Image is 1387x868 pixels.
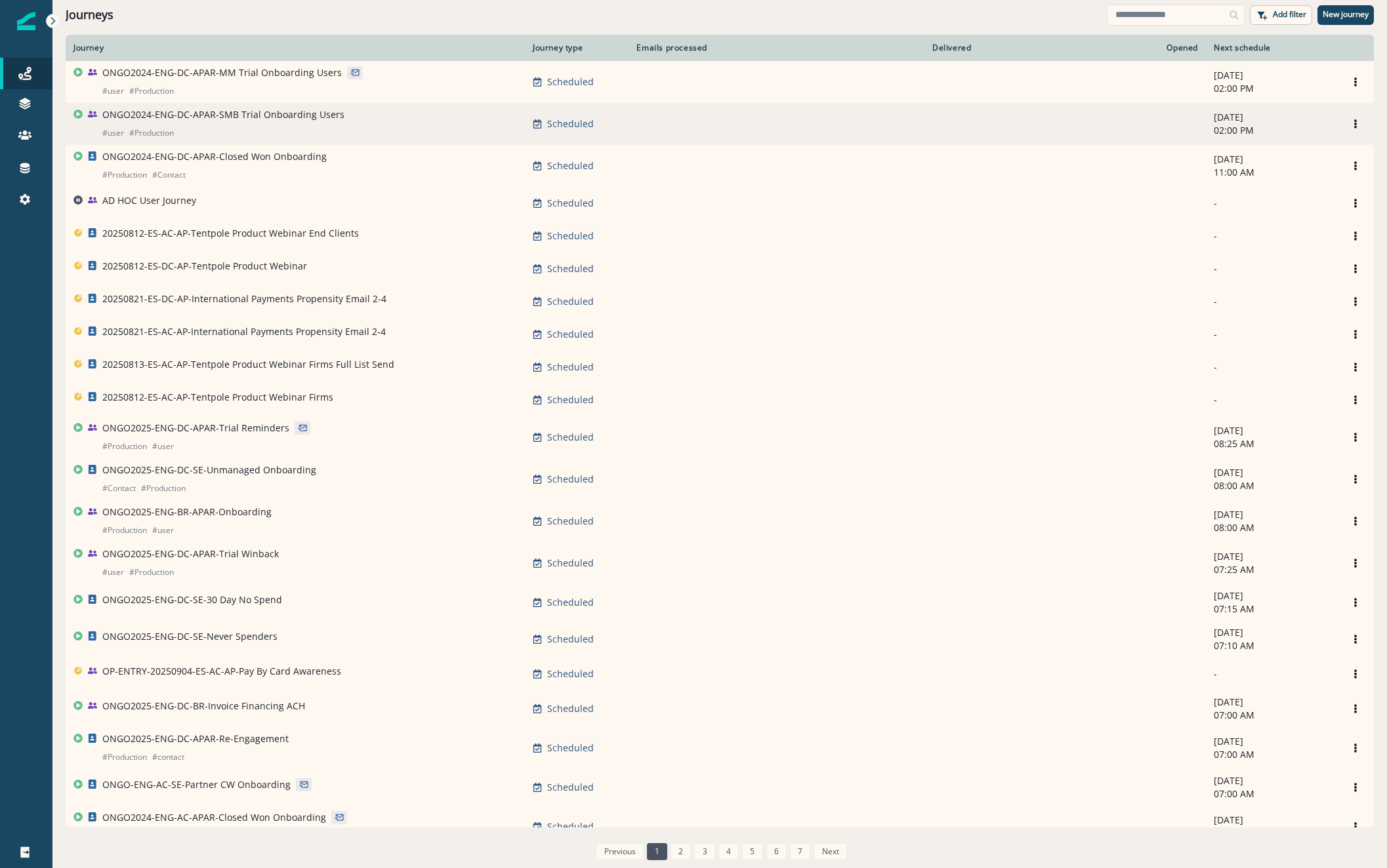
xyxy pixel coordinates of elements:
button: New journey [1317,5,1374,25]
p: # Production [129,85,174,98]
p: - [1214,361,1329,374]
a: 20250812-ES-AC-AP-Tentpole Product Webinar FirmsScheduled--Options [66,384,1374,416]
p: 08:25 AM [1214,437,1329,450]
p: Add filter [1273,10,1306,19]
a: ONGO-ENG-AC-SE-Partner CW OnboardingScheduled-[DATE]07:00 AMOptions [66,769,1374,806]
a: ONGO2025-ENG-DC-BR-Invoice Financing ACHScheduled-[DATE]07:00 AMOptions [66,690,1374,727]
p: # Production [141,482,186,495]
p: [DATE] [1214,111,1329,124]
button: Options [1345,427,1366,447]
a: Page 7 [790,843,810,860]
p: ONGO2025-ENG-DC-SE-Unmanaged Onboarding [102,464,316,477]
p: ONGO2024-ENG-DC-APAR-MM Trial Onboarding Users [102,66,342,79]
p: New journey [1323,10,1369,19]
a: Page 3 [694,843,714,860]
p: [DATE] [1214,626,1329,639]
p: Scheduled [547,515,594,528]
p: # Production [129,127,174,140]
p: 20250812-ES-AC-AP-Tentpole Product Webinar End Clients [102,227,359,240]
p: Scheduled [547,328,594,341]
p: [DATE] [1214,774,1329,787]
button: Options [1345,817,1366,837]
p: ONGO2024-ENG-AC-APAR-Closed Won Onboarding [102,811,326,824]
a: ONGO2025-ENG-BR-APAR-Onboarding#Production#userScheduled-[DATE]08:00 AMOptions [66,500,1374,542]
p: [DATE] [1214,69,1329,82]
p: 08:00 AM [1214,521,1329,534]
p: # Production [102,524,147,537]
p: ONGO2025-ENG-DC-SE-30 Day No Spend [102,593,282,606]
a: 20250821-ES-AC-AP-International Payments Propensity Email 2-4Scheduled--Options [66,318,1374,351]
p: ONGO2024-ENG-DC-APAR-SMB Trial Onboarding Users [102,108,344,121]
p: 07:00 AM [1214,748,1329,761]
p: 20250812-ES-DC-AP-Tentpole Product Webinar [102,260,307,273]
button: Options [1345,390,1366,410]
ul: Pagination [592,843,846,860]
p: Scheduled [547,431,594,444]
div: Next schedule [1214,43,1329,53]
div: Delivered [723,43,971,53]
p: # Production [102,168,147,182]
button: Options [1345,114,1366,134]
a: ONGO2025-ENG-DC-SE-Unmanaged Onboarding#Contact#ProductionScheduled-[DATE]08:00 AMOptions [66,458,1374,500]
p: Scheduled [547,159,594,172]
p: AD HOC User Journey [102,194,196,207]
p: Scheduled [547,596,594,609]
a: AD HOC User JourneyScheduled--Options [66,187,1374,220]
p: OP-ENTRY-20250904-ES-AC-AP-Pay By Card Awareness [102,665,341,678]
p: [DATE] [1214,814,1329,827]
p: 02:00 PM [1214,124,1329,137]
a: ONGO2024-ENG-AC-APAR-Closed Won Onboarding#Production#ContactScheduled-[DATE]07:00 AMOptions [66,806,1374,848]
a: 20250821-ES-DC-AP-International Payments Propensity Email 2-4Scheduled--Options [66,285,1374,318]
p: Scheduled [547,262,594,275]
p: # Contact [152,168,186,182]
a: 20250812-ES-AC-AP-Tentpole Product Webinar End ClientsScheduled--Options [66,220,1374,252]
p: Scheduled [547,667,594,681]
a: Page 4 [718,843,739,860]
p: Scheduled [547,295,594,308]
button: Options [1345,699,1366,719]
p: [DATE] [1214,550,1329,563]
button: Options [1345,553,1366,573]
a: 20250812-ES-DC-AP-Tentpole Product WebinarScheduled--Options [66,252,1374,285]
button: Options [1345,259,1366,279]
button: Options [1345,664,1366,684]
p: Scheduled [547,197,594,210]
p: [DATE] [1214,735,1329,748]
p: Scheduled [547,820,594,833]
button: Options [1345,593,1366,612]
p: Scheduled [547,473,594,486]
p: Scheduled [547,117,594,130]
p: ONGO2025-ENG-BR-APAR-Onboarding [102,505,272,519]
a: ONGO2025-ENG-DC-SE-30 Day No SpendScheduled-[DATE]07:15 AMOptions [66,584,1374,621]
p: - [1214,262,1329,275]
a: ONGO2025-ENG-DC-SE-Never SpendersScheduled-[DATE]07:10 AMOptions [66,621,1374,658]
p: - [1214,328,1329,341]
p: ONGO2025-ENG-DC-APAR-Re-Engagement [102,732,289,745]
p: 07:25 AM [1214,563,1329,576]
p: # user [152,440,174,453]
p: [DATE] [1214,424,1329,437]
p: [DATE] [1214,696,1329,709]
p: 08:00 AM [1214,479,1329,492]
a: Page 1 is your current page [647,843,667,860]
p: 20250812-ES-AC-AP-Tentpole Product Webinar Firms [102,391,333,404]
p: # contact [152,751,184,764]
button: Options [1345,193,1366,213]
p: 07:00 AM [1214,787,1329,800]
p: Scheduled [547,702,594,715]
button: Options [1345,357,1366,377]
p: # Production [102,751,147,764]
p: Scheduled [547,633,594,646]
p: Scheduled [547,557,594,570]
p: ONGO2025-ENG-DC-APAR-Trial Winback [102,547,279,561]
button: Options [1345,156,1366,176]
p: # user [102,566,124,579]
button: Options [1345,629,1366,649]
p: Scheduled [547,393,594,406]
a: ONGO2024-ENG-DC-APAR-MM Trial Onboarding Users#user#ProductionScheduled-[DATE]02:00 PMOptions [66,61,1374,103]
p: [DATE] [1214,508,1329,521]
p: # user [102,127,124,140]
p: # Production [129,566,174,579]
button: Options [1345,226,1366,246]
button: Options [1345,292,1366,311]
